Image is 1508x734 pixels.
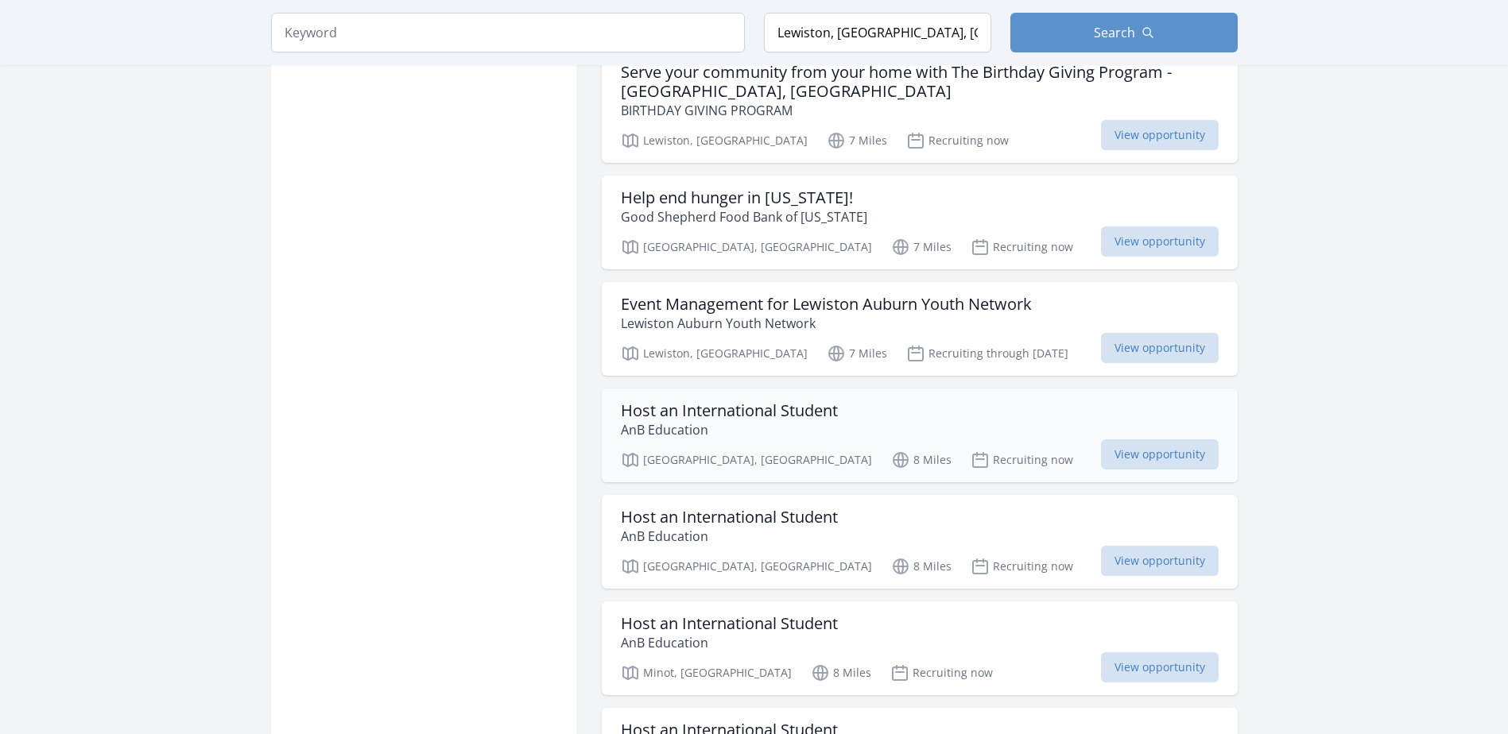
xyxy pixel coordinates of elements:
p: Recruiting now [890,663,993,682]
p: [GEOGRAPHIC_DATA], [GEOGRAPHIC_DATA] [621,450,872,469]
a: Host an International Student AnB Education Minot, [GEOGRAPHIC_DATA] 8 Miles Recruiting now View ... [602,601,1238,695]
p: Recruiting now [971,238,1073,257]
span: Search [1094,23,1135,42]
p: [GEOGRAPHIC_DATA], [GEOGRAPHIC_DATA] [621,238,872,257]
span: View opportunity [1101,439,1219,469]
span: View opportunity [1101,226,1219,257]
span: View opportunity [1101,333,1219,363]
input: Location [764,13,991,52]
h3: Host an International Student [621,614,838,633]
h3: Help end hunger in [US_STATE]! [621,188,867,207]
p: AnB Education [621,420,838,439]
p: Recruiting now [971,450,1073,469]
p: [GEOGRAPHIC_DATA], [GEOGRAPHIC_DATA] [621,557,872,576]
h3: Host an International Student [621,401,838,420]
input: Keyword [271,13,745,52]
a: Host an International Student AnB Education [GEOGRAPHIC_DATA], [GEOGRAPHIC_DATA] 8 Miles Recruiti... [602,495,1238,589]
p: Recruiting now [971,557,1073,576]
button: Search [1010,13,1238,52]
p: AnB Education [621,633,838,652]
p: Good Shepherd Food Bank of [US_STATE] [621,207,867,226]
p: Minot, [GEOGRAPHIC_DATA] [621,663,792,682]
p: 8 Miles [891,450,952,469]
p: AnB Education [621,527,838,546]
p: 7 Miles [827,131,887,150]
span: View opportunity [1101,546,1219,576]
h3: Serve your community from your home with The Birthday Giving Program - [GEOGRAPHIC_DATA], [GEOGRA... [621,63,1219,101]
a: Host an International Student AnB Education [GEOGRAPHIC_DATA], [GEOGRAPHIC_DATA] 8 Miles Recruiti... [602,388,1238,482]
span: View opportunity [1101,652,1219,682]
a: Help end hunger in [US_STATE]! Good Shepherd Food Bank of [US_STATE] [GEOGRAPHIC_DATA], [GEOGRAPH... [602,176,1238,269]
p: 8 Miles [811,663,871,682]
p: Recruiting through [DATE] [906,344,1068,363]
p: Lewiston Auburn Youth Network [621,314,1032,333]
p: Recruiting now [906,131,1009,150]
p: Lewiston, [GEOGRAPHIC_DATA] [621,131,808,150]
p: 8 Miles [891,557,952,576]
p: BIRTHDAY GIVING PROGRAM [621,101,1219,120]
p: 7 Miles [891,238,952,257]
a: Event Management for Lewiston Auburn Youth Network Lewiston Auburn Youth Network Lewiston, [GEOGR... [602,282,1238,376]
span: View opportunity [1101,120,1219,150]
h3: Host an International Student [621,508,838,527]
a: Serve your community from your home with The Birthday Giving Program - [GEOGRAPHIC_DATA], [GEOGRA... [602,50,1238,163]
h3: Event Management for Lewiston Auburn Youth Network [621,295,1032,314]
p: 7 Miles [827,344,887,363]
p: Lewiston, [GEOGRAPHIC_DATA] [621,344,808,363]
